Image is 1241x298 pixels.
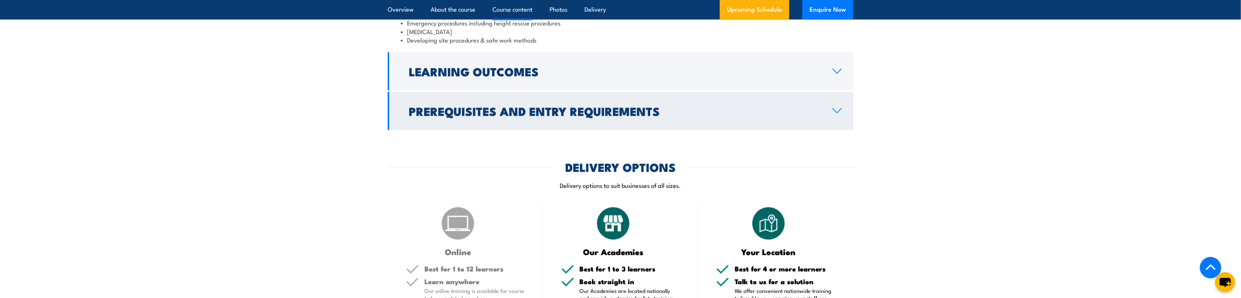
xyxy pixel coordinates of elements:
[1215,272,1235,292] button: chat-button
[401,27,840,36] li: [MEDICAL_DATA]
[388,52,853,90] a: Learning Outcomes
[565,162,676,172] h2: DELIVERY OPTIONS
[406,247,510,256] h3: Online
[735,265,835,272] h5: Best for 4 or more learners
[735,278,835,285] h5: Talk to us for a solution
[424,278,525,285] h5: Learn anywhere
[561,247,666,256] h3: Our Academies
[388,92,853,130] a: Prerequisites and Entry Requirements
[409,66,821,76] h2: Learning Outcomes
[580,278,680,285] h5: Book straight in
[409,106,821,116] h2: Prerequisites and Entry Requirements
[401,36,840,44] li: Developing site procedures & safe work methods
[401,19,840,27] li: Emergency procedures including height rescue procedures
[424,265,525,272] h5: Best for 1 to 12 learners
[580,265,680,272] h5: Best for 1 to 3 learners
[716,247,821,256] h3: Your Location
[388,181,853,189] p: Delivery options to suit businesses of all sizes.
